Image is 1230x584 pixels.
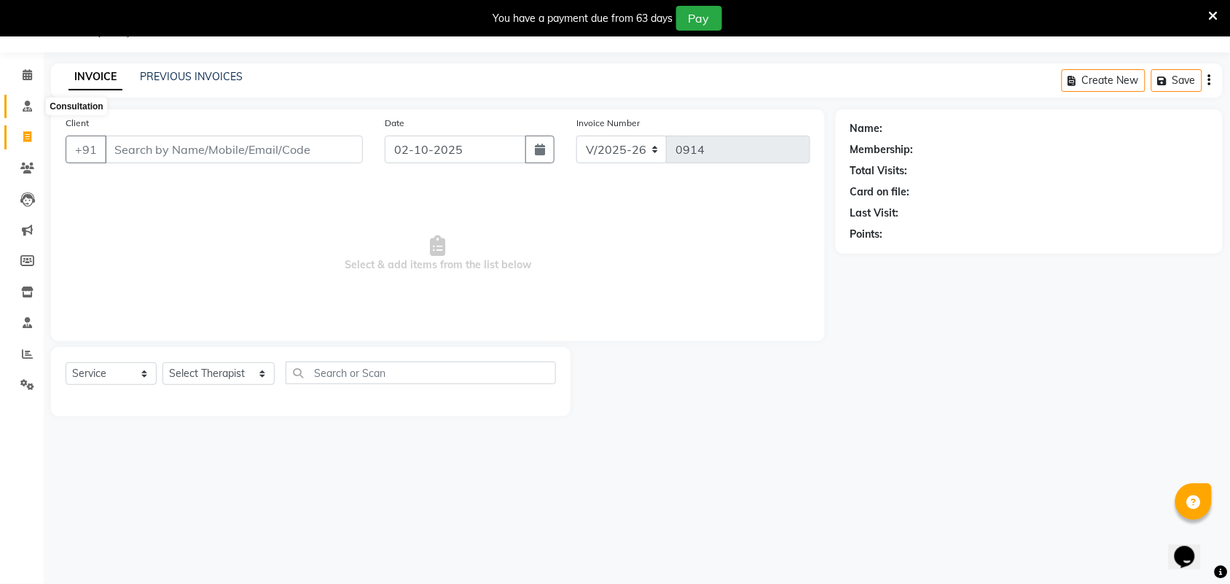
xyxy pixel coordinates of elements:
[850,121,883,136] div: Name:
[286,362,556,384] input: Search or Scan
[676,6,722,31] button: Pay
[850,206,899,221] div: Last Visit:
[850,142,914,157] div: Membership:
[66,181,810,327] span: Select & add items from the list below
[850,227,883,242] div: Points:
[66,136,106,163] button: +91
[385,117,404,130] label: Date
[850,184,910,200] div: Card on file:
[576,117,640,130] label: Invoice Number
[1062,69,1145,92] button: Create New
[46,98,106,115] div: Consultation
[105,136,363,163] input: Search by Name/Mobile/Email/Code
[493,11,673,26] div: You have a payment due from 63 days
[66,117,89,130] label: Client
[1169,526,1215,569] iframe: chat widget
[1151,69,1202,92] button: Save
[850,163,908,179] div: Total Visits:
[140,70,243,83] a: PREVIOUS INVOICES
[68,64,122,90] a: INVOICE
